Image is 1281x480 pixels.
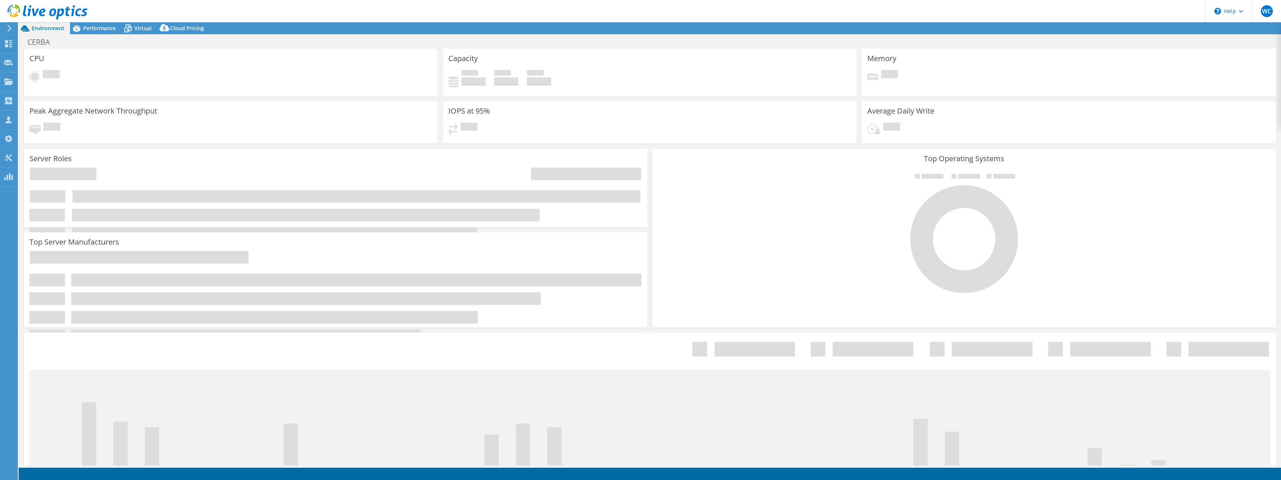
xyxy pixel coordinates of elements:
span: Performance [83,25,116,32]
span: Pending [883,123,900,133]
span: Virtual [134,25,152,32]
h3: Top Server Manufacturers [29,238,119,246]
span: Environment [32,25,64,32]
h3: CPU [29,54,44,63]
h3: IOPS at 95% [448,107,490,115]
span: Pending [43,70,60,80]
span: Free [494,70,511,77]
h3: Top Operating Systems [658,155,1270,163]
h3: Peak Aggregate Network Throughput [29,107,157,115]
span: Pending [461,123,477,133]
span: Pending [881,70,898,80]
span: WC [1261,5,1273,17]
h3: Capacity [448,54,478,63]
h3: Memory [867,54,896,63]
h1: CERBA [24,38,61,46]
h3: Server Roles [29,155,72,163]
h4: 0 GiB [494,77,518,86]
span: Used [461,70,478,77]
svg: \n [1214,8,1221,15]
h4: 0 GiB [461,77,486,86]
h3: Average Daily Write [867,107,934,115]
span: Cloud Pricing [170,25,204,32]
span: Pending [44,123,60,133]
h4: 0 GiB [527,77,551,86]
span: Total [527,70,544,77]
